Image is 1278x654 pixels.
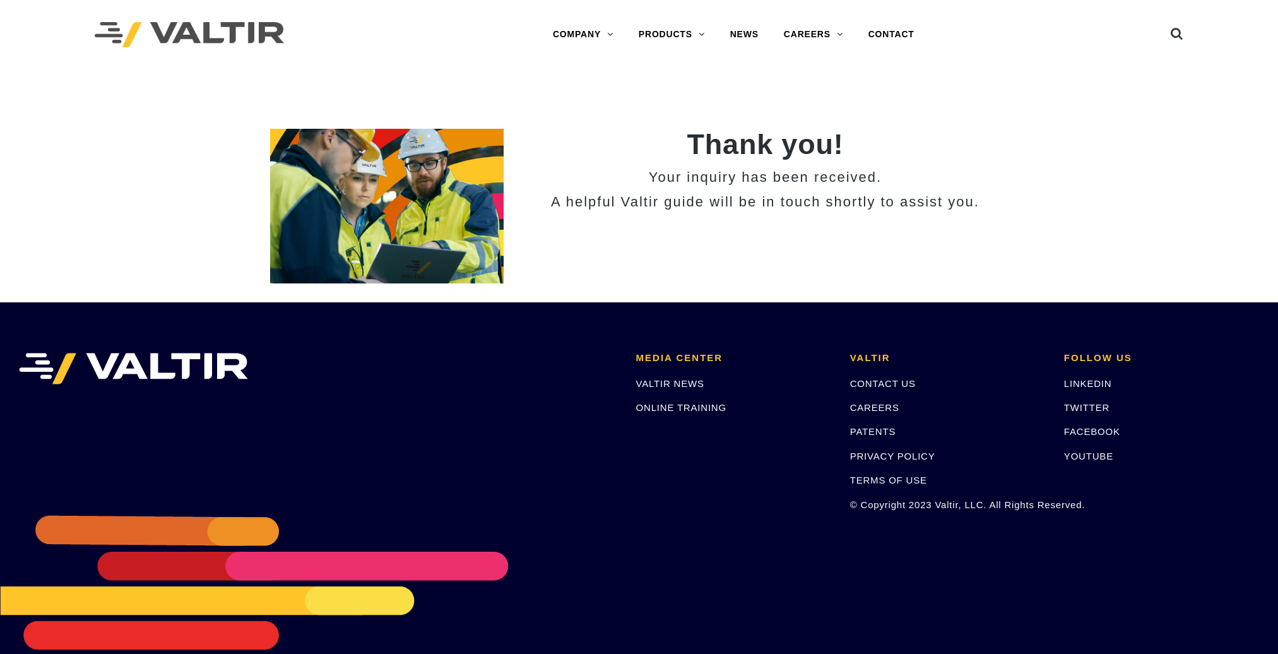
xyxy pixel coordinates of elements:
[636,378,704,389] a: VALTIR NEWS
[687,128,843,160] strong: Thank you!
[850,426,896,437] a: PATENTS
[718,22,771,47] a: NEWS
[523,194,1009,210] h3: A helpful Valtir guide will be in touch shortly to assist you.
[95,22,284,48] img: Valtir
[850,402,899,413] a: CAREERS
[1064,378,1112,389] a: LINKEDIN
[850,378,916,389] a: CONTACT US
[850,475,927,485] a: TERMS OF USE
[850,451,935,461] a: PRIVACY POLICY
[523,170,1009,185] h3: Your inquiry has been received.
[540,22,626,47] a: COMPANY
[19,353,248,384] img: VALTIR
[270,129,504,283] img: 2 Home_Team
[626,22,718,47] a: PRODUCTS
[1064,402,1109,413] a: TWITTER
[856,22,927,47] a: CONTACT
[850,353,1045,364] h2: VALTIR
[1064,426,1120,437] a: FACEBOOK
[771,22,856,47] a: CAREERS
[1064,353,1259,364] h2: FOLLOW US
[636,353,831,364] h2: MEDIA CENTER
[1064,451,1113,461] a: YOUTUBE
[636,402,726,413] a: ONLINE TRAINING
[850,497,1045,512] p: © Copyright 2023 Valtir, LLC. All Rights Reserved.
